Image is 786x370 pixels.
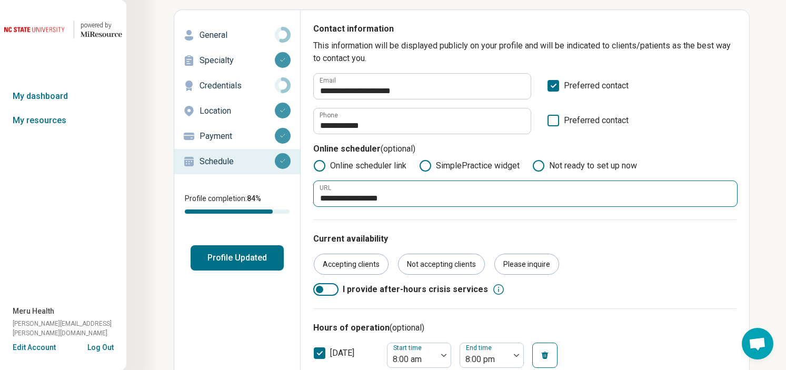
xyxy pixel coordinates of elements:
p: General [200,29,275,42]
button: Profile Updated [191,245,284,271]
span: (optional) [381,144,415,154]
p: Online scheduler [313,143,737,159]
label: SimplePractice widget [419,159,520,172]
span: [PERSON_NAME][EMAIL_ADDRESS][PERSON_NAME][DOMAIN_NAME] [13,319,126,338]
a: Specialty [174,48,300,73]
div: Profile completion [185,209,290,214]
div: Accepting clients [314,254,389,275]
div: Please inquire [494,254,559,275]
p: Current availability [313,233,737,245]
p: Contact information [313,23,737,39]
label: URL [320,185,331,191]
span: Preferred contact [564,114,629,134]
span: [DATE] [330,348,354,358]
span: Preferred contact [564,79,629,99]
div: Not accepting clients [398,254,485,275]
a: Location [174,98,300,124]
p: Location [200,105,275,117]
a: North Carolina State University powered by [4,17,122,42]
h3: Hours of operation [313,322,737,334]
label: End time [466,344,494,352]
p: This information will be displayed publicly on your profile and will be indicated to clients/pati... [313,39,737,65]
a: General [174,23,300,48]
a: Schedule [174,149,300,174]
label: Start time [393,344,424,352]
a: Payment [174,124,300,149]
span: 84 % [247,194,261,203]
label: Phone [320,112,338,118]
span: I provide after-hours crisis services [343,283,488,296]
span: (optional) [390,323,424,333]
p: Schedule [200,155,275,168]
span: Meru Health [13,306,54,317]
div: powered by [81,21,122,30]
p: Payment [200,130,275,143]
button: Edit Account [13,342,56,353]
div: Profile completion: [174,187,300,220]
p: Credentials [200,79,275,92]
label: Email [320,77,336,84]
button: Log Out [87,342,114,351]
img: North Carolina State University [4,17,67,42]
label: Online scheduler link [313,159,406,172]
p: Specialty [200,54,275,67]
a: Credentials [174,73,300,98]
div: Open chat [742,328,773,359]
label: Not ready to set up now [532,159,637,172]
